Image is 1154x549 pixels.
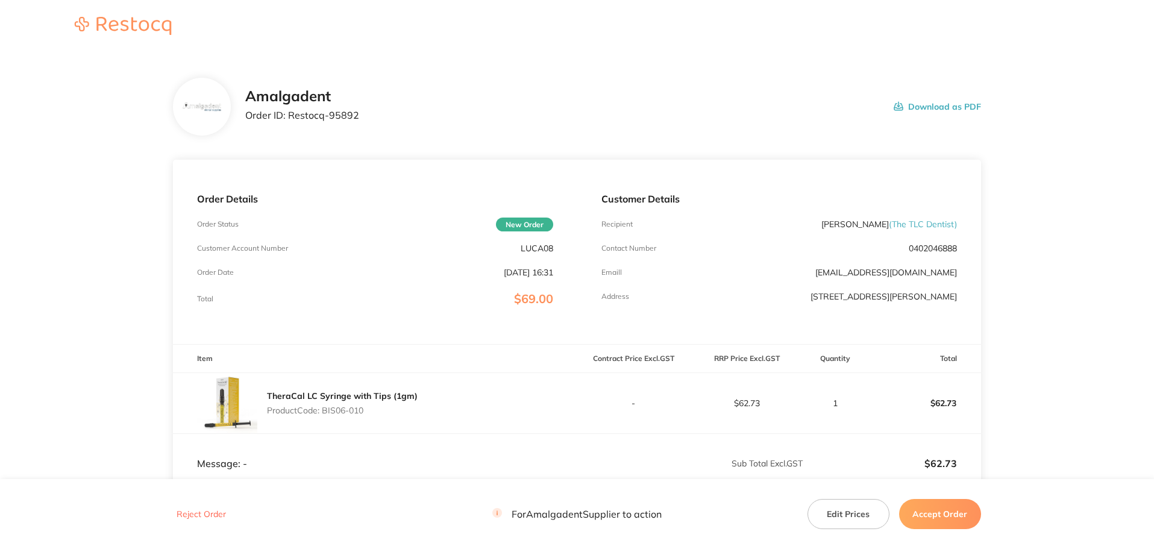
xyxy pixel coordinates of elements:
p: [STREET_ADDRESS][PERSON_NAME] [811,292,957,301]
p: $62.73 [868,389,980,418]
p: $62.73 [691,398,803,408]
p: Contact Number [601,244,656,253]
p: [PERSON_NAME] [821,219,957,229]
p: Recipient [601,220,633,228]
h2: Amalgadent [245,88,359,105]
p: Order ID: Restocq- 95892 [245,110,359,121]
img: Restocq logo [63,17,183,35]
td: Message: - [173,433,577,469]
th: Quantity [803,345,868,373]
th: Item [173,345,577,373]
p: 0402046888 [909,243,957,253]
p: [DATE] 16:31 [504,268,553,277]
p: LUCA08 [521,243,553,253]
p: Customer Account Number [197,244,288,253]
p: - [578,398,690,408]
p: Order Status [197,220,239,228]
img: b285Ymlzag [183,102,222,112]
p: Order Details [197,193,553,204]
p: Customer Details [601,193,957,204]
p: Emaill [601,268,622,277]
p: Address [601,292,629,301]
p: For Amalgadent Supplier to action [492,509,662,520]
button: Download as PDF [894,88,981,125]
th: RRP Price Excl. GST [690,345,803,373]
p: Product Code: BIS06-010 [267,406,418,415]
span: ( The TLC Dentist ) [889,219,957,230]
p: Sub Total Excl. GST [578,459,803,468]
p: 1 [804,398,867,408]
button: Reject Order [173,509,230,520]
button: Accept Order [899,499,981,529]
a: Restocq logo [63,17,183,37]
button: Edit Prices [807,499,889,529]
p: Total [197,295,213,303]
th: Contract Price Excl. GST [577,345,691,373]
span: $69.00 [514,291,553,306]
a: [EMAIL_ADDRESS][DOMAIN_NAME] [815,267,957,278]
p: Order Date [197,268,234,277]
span: New Order [496,218,553,231]
a: TheraCal LC Syringe with Tips (1gm) [267,391,418,401]
img: ZjVxNjJ0cQ [197,373,257,433]
th: Total [868,345,981,373]
p: $62.73 [804,458,957,469]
